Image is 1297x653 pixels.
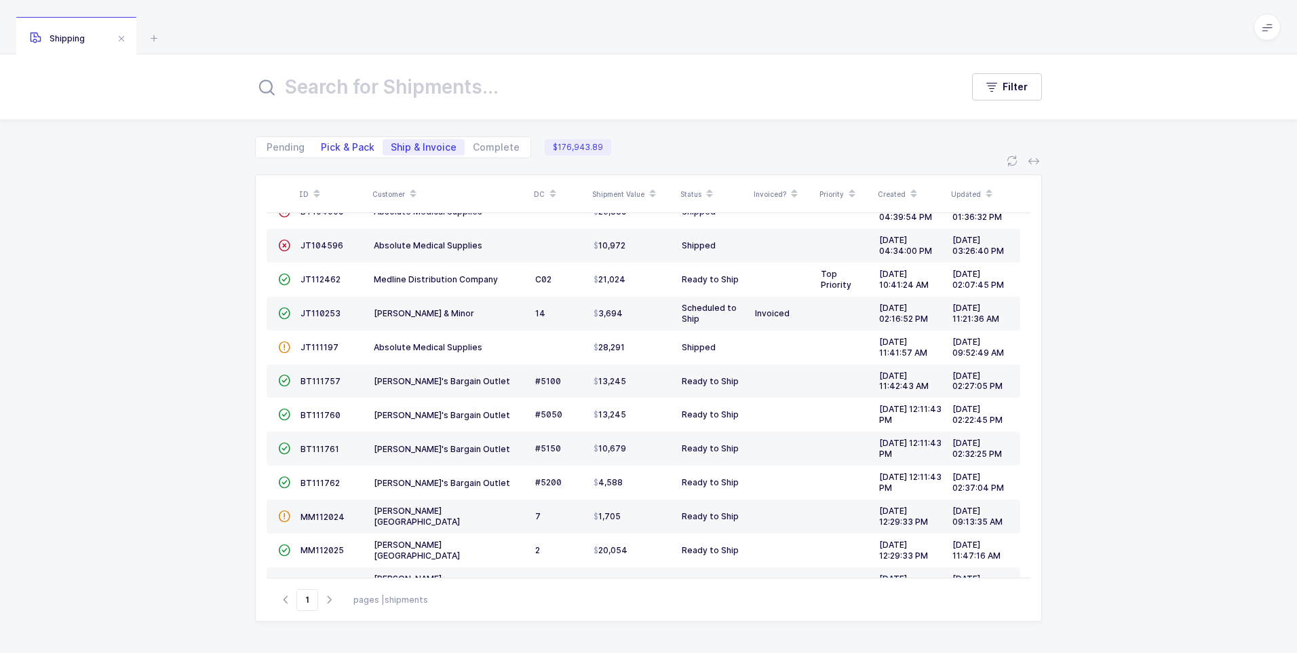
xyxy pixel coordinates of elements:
[535,274,551,284] span: C02
[879,574,928,595] span: [DATE] 12:29:33 PM
[879,235,932,256] span: [DATE] 04:34:00 PM
[321,143,374,152] span: Pick & Pack
[879,472,942,493] span: [DATE] 12:11:43 PM
[952,438,1002,459] span: [DATE] 02:32:25 PM
[879,269,929,290] span: [DATE] 10:41:24 AM
[374,342,482,352] span: Absolute Medical Supplies
[682,303,737,324] span: Scheduled to Ship
[278,477,290,487] span: 
[1003,80,1028,94] span: Filter
[952,269,1004,290] span: [DATE] 02:07:45 PM
[278,240,290,250] span: 
[374,540,460,561] span: [PERSON_NAME] [GEOGRAPHIC_DATA]
[301,376,341,386] span: BT111757
[682,376,739,386] span: Ready to Ship
[301,478,340,488] span: BT111762
[374,240,482,250] span: Absolute Medical Supplies
[299,183,364,206] div: ID
[267,143,305,152] span: Pending
[594,511,621,522] span: 1,705
[879,201,932,222] span: [DATE] 04:39:54 PM
[374,274,498,284] span: Medline Distribution Company
[594,376,626,387] span: 13,245
[952,472,1004,493] span: [DATE] 02:37:04 PM
[374,574,460,595] span: [PERSON_NAME] [GEOGRAPHIC_DATA]
[682,206,716,217] span: Shipped
[391,143,457,152] span: Ship & Invoice
[278,375,290,386] span: 
[374,444,510,454] span: [PERSON_NAME]'s Bargain Outlet
[30,33,85,43] span: Shipping
[535,409,562,419] span: #5050
[819,183,870,206] div: Priority
[278,342,290,352] span: 
[278,443,290,453] span: 
[879,404,942,425] span: [DATE] 12:11:43 PM
[534,183,584,206] div: DC
[535,443,561,453] span: #5150
[278,545,290,555] span: 
[682,409,739,419] span: Ready to Ship
[594,240,625,251] span: 10,972
[952,201,1002,222] span: [DATE] 01:36:32 PM
[952,506,1003,527] span: [DATE] 09:13:35 AM
[594,409,626,420] span: 13,245
[535,376,561,386] span: #5100
[680,183,746,206] div: Status
[301,240,343,250] span: JT104596
[682,545,739,555] span: Ready to Ship
[372,183,526,206] div: Customer
[535,308,545,318] span: 14
[594,477,623,488] span: 4,588
[879,337,927,358] span: [DATE] 11:41:57 AM
[301,410,341,420] span: BT111760
[374,308,474,318] span: [PERSON_NAME] & Minor
[682,443,739,453] span: Ready to Ship
[301,308,341,318] span: JT110253
[255,71,945,103] input: Search for Shipments...
[972,73,1042,100] button: Filter
[754,183,811,206] div: Invoiced?
[301,512,345,522] span: MM112024
[535,511,541,521] span: 7
[278,206,290,217] span: 
[374,478,510,488] span: [PERSON_NAME]'s Bargain Outlet
[374,410,510,420] span: [PERSON_NAME]'s Bargain Outlet
[278,274,290,284] span: 
[879,506,928,527] span: [DATE] 12:29:33 PM
[952,574,1003,595] span: [DATE] 12:45:40 PM
[952,337,1004,358] span: [DATE] 09:52:49 AM
[952,404,1003,425] span: [DATE] 02:22:45 PM
[755,308,810,319] div: Invoiced
[879,371,929,392] span: [DATE] 11:42:43 AM
[594,443,626,454] span: 10,679
[682,274,739,284] span: Ready to Ship
[821,269,851,290] span: Top Priority
[301,545,344,555] span: MM112025
[952,371,1003,392] span: [DATE] 02:27:05 PM
[682,240,716,250] span: Shipped
[594,545,627,556] span: 20,054
[278,308,290,318] span: 
[301,342,338,352] span: JT111197
[952,235,1004,256] span: [DATE] 03:26:40 PM
[594,342,625,353] span: 28,291
[473,143,520,152] span: Complete
[879,438,942,459] span: [DATE] 12:11:43 PM
[879,540,928,561] span: [DATE] 12:29:33 PM
[594,308,623,319] span: 3,694
[878,183,943,206] div: Created
[594,274,625,285] span: 21,024
[301,274,341,284] span: JT112462
[535,477,562,487] span: #5200
[278,409,290,419] span: 
[374,376,510,386] span: [PERSON_NAME]'s Bargain Outlet
[278,511,290,521] span: 
[952,540,1001,561] span: [DATE] 11:47:16 AM
[296,589,318,611] span: Go to
[682,511,739,521] span: Ready to Ship
[592,183,672,206] div: Shipment Value
[682,477,739,487] span: Ready to Ship
[301,444,339,454] span: BT111761
[682,342,716,352] span: Shipped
